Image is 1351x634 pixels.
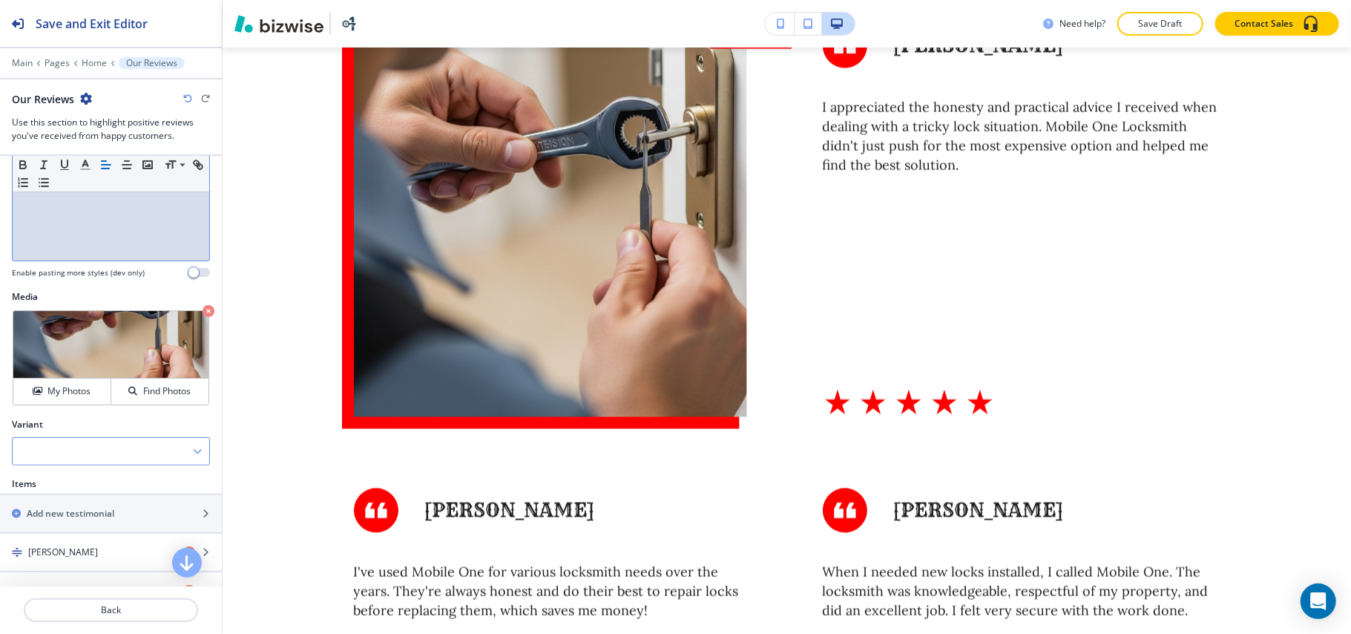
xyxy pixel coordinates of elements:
img: a570b428dfa2e45d009e911397f2359c.webp [354,23,747,416]
button: Home [82,58,107,68]
p: Contact Sales [1235,17,1293,30]
button: Our Reviews [119,57,185,69]
button: My Photos [13,379,111,405]
h5: [PERSON_NAME] [894,497,1064,523]
p: When I needed new locks installed, I called Mobile One. The locksmith was knowledgeable, respectf... [823,562,1220,620]
p: I've used Mobile One for various locksmith needs over the years. They're always honest and do the... [354,562,752,620]
h4: [PERSON_NAME] [28,546,98,559]
h4: My Photos [47,385,91,398]
img: Bizwise Logo [234,15,323,33]
img: Your Logo [337,12,361,36]
h2: Add new testimonial [27,507,114,520]
h2: Variant [12,418,43,431]
button: Contact Sales [1215,12,1339,36]
div: Open Intercom Messenger [1301,584,1336,619]
h2: Save and Exit Editor [36,15,148,33]
h2: Media [12,290,210,304]
h3: Use this section to highlight positive reviews you've received from happy customers. [12,116,210,143]
h2: Our Reviews [12,91,74,107]
h4: Find Photos [143,385,191,398]
h4: Enable pasting more styles (dev only) [12,267,145,278]
button: Save Draft [1117,12,1203,36]
p: Save Draft [1137,17,1184,30]
p: Back [25,604,197,617]
h3: Need help? [1059,17,1105,30]
div: My PhotosFind Photos [12,310,210,406]
img: Drag [12,586,22,596]
h5: [PERSON_NAME] [425,497,595,523]
p: I appreciated the honesty and practical advice I received when dealing with a tricky lock situati... [823,97,1220,174]
button: Back [24,598,198,622]
h4: [PERSON_NAME] [28,584,98,598]
h2: Items [12,477,36,491]
img: Drag [12,547,22,558]
p: Our Reviews [126,58,177,68]
button: Find Photos [111,379,208,405]
button: Pages [45,58,70,68]
button: Main [12,58,33,68]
